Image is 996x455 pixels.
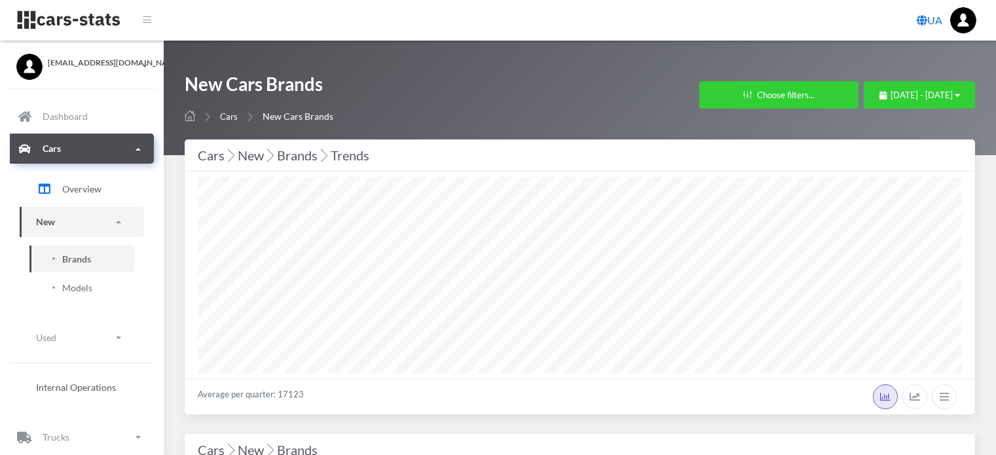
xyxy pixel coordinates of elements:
img: ... [950,7,976,33]
p: Dashboard [43,109,88,125]
p: New [36,214,55,230]
span: Overview [62,182,101,196]
a: Used [20,323,144,352]
div: Average per quarter: 17123 [185,378,975,414]
div: Cars New Brands Trends [198,145,962,166]
a: Cars [220,111,238,122]
button: [DATE] - [DATE] [864,81,975,109]
button: Choose filters... [699,81,858,109]
h1: New Cars Brands [185,72,333,103]
a: [EMAIL_ADDRESS][DOMAIN_NAME] [16,54,147,69]
p: Cars [43,141,61,157]
a: Overview [20,173,144,206]
a: New [20,208,144,237]
a: Trucks [10,422,154,452]
span: [EMAIL_ADDRESS][DOMAIN_NAME] [48,57,147,69]
a: Internal Operations [20,374,144,401]
a: Models [29,274,134,301]
span: [DATE] - [DATE] [891,90,953,100]
a: UA [912,7,948,33]
span: Models [62,281,92,295]
span: New Cars Brands [263,111,333,122]
a: Brands [29,246,134,272]
p: Used [36,329,56,346]
a: Cars [10,134,154,164]
span: Internal Operations [36,380,116,394]
p: Trucks [43,429,69,446]
a: Dashboard [10,102,154,132]
span: Brands [62,252,91,266]
img: navbar brand [16,10,121,30]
